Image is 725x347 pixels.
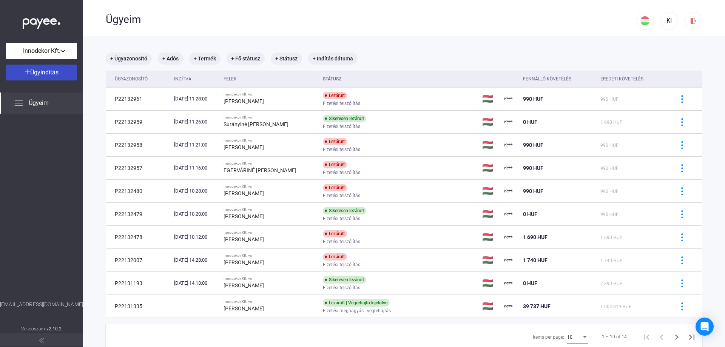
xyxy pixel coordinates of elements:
[504,279,513,288] img: payee-logo
[504,187,513,196] img: payee-logo
[678,118,686,126] img: more-blue
[654,329,669,344] button: Previous page
[674,91,690,107] button: more-blue
[674,160,690,176] button: more-blue
[323,276,366,284] div: Sikeresen lezárult
[678,164,686,172] img: more-blue
[174,164,217,172] div: [DATE] 11:16:00
[224,299,317,304] div: Innodekor Kft. vs
[23,46,60,56] span: Innodekor Kft.
[674,183,690,199] button: more-blue
[600,258,622,263] span: 1 740 HUF
[504,233,513,242] img: payee-logo
[523,257,548,263] span: 1 740 HUF
[479,203,501,225] td: 🇭🇺
[174,118,217,126] div: [DATE] 11:26:00
[678,279,686,287] img: more-blue
[224,282,264,288] strong: [PERSON_NAME]
[224,167,296,173] strong: EGERVÁRINÉ [PERSON_NAME]
[684,329,699,344] button: Last page
[323,299,390,307] div: Lezárult | Végrehajtó kijelölve
[174,233,217,241] div: [DATE] 10:12:00
[308,52,358,65] mat-chip: + Indítás dátuma
[600,74,665,83] div: Eredeti követelés
[323,191,360,200] span: Fizetési felszólítás
[106,226,171,248] td: P22132478
[684,12,702,30] button: logout-red
[663,16,676,25] div: KI
[600,143,619,148] span: 990 HUF
[678,233,686,241] img: more-blue
[479,249,501,271] td: 🇭🇺
[30,69,59,76] span: Ügyindítás
[323,145,360,154] span: Fizetési felszólítás
[174,279,217,287] div: [DATE] 14:13:00
[106,249,171,271] td: P22132007
[106,203,171,225] td: P22132479
[106,295,171,318] td: P22131335
[504,163,513,173] img: payee-logo
[323,122,360,131] span: Fizetési felszólítás
[674,137,690,153] button: more-blue
[46,326,62,332] strong: v2.10.2
[323,207,366,214] div: Sikeresen lezárult
[504,210,513,219] img: payee-logo
[323,168,360,177] span: Fizetési felszólítás
[567,335,572,340] span: 10
[674,298,690,314] button: more-blue
[479,295,501,318] td: 🇭🇺
[224,92,317,97] div: Innodekor Kft. vs
[600,189,619,194] span: 990 HUF
[674,206,690,222] button: more-blue
[323,306,391,315] span: Fizetési meghagyás - végrehajtás
[106,111,171,133] td: P22132959
[479,134,501,156] td: 🇭🇺
[323,283,360,292] span: Fizetési felszólítás
[174,141,217,149] div: [DATE] 11:21:00
[479,272,501,295] td: 🇭🇺
[639,329,654,344] button: First page
[174,210,217,218] div: [DATE] 10:20:00
[224,190,264,196] strong: [PERSON_NAME]
[106,88,171,110] td: P22132961
[323,260,360,269] span: Fizetési felszólítás
[523,142,543,148] span: 990 HUF
[323,230,347,238] div: Lezárult
[224,74,317,83] div: Felek
[224,230,317,235] div: Innodekor Kft. vs
[504,302,513,311] img: payee-logo
[224,138,317,143] div: Innodekor Kft. vs
[479,157,501,179] td: 🇭🇺
[158,52,183,65] mat-chip: + Adós
[600,212,619,217] span: 990 HUF
[523,303,551,309] span: 39 737 HUF
[271,52,302,65] mat-chip: + Státusz
[106,52,152,65] mat-chip: + Ügyazonosító
[523,280,537,286] span: 0 HUF
[323,253,347,261] div: Lezárult
[600,74,643,83] div: Eredeti követelés
[678,95,686,103] img: more-blue
[479,88,501,110] td: 🇭🇺
[504,94,513,103] img: payee-logo
[224,207,317,212] div: Innodekor Kft. vs
[523,211,537,217] span: 0 HUF
[678,141,686,149] img: more-blue
[14,99,23,108] img: list.svg
[504,256,513,265] img: payee-logo
[323,161,347,168] div: Lezárult
[224,236,264,242] strong: [PERSON_NAME]
[224,144,264,150] strong: [PERSON_NAME]
[678,302,686,310] img: more-blue
[504,117,513,126] img: payee-logo
[320,71,479,88] th: Státusz
[174,74,217,83] div: Indítva
[174,74,191,83] div: Indítva
[224,305,264,312] strong: [PERSON_NAME]
[224,121,288,127] strong: Surányiné [PERSON_NAME]
[25,69,30,74] img: plus-white.svg
[115,74,168,83] div: Ügyazonosító
[106,134,171,156] td: P22132958
[600,235,622,240] span: 1 690 HUF
[323,99,360,108] span: Fizetési felszólítás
